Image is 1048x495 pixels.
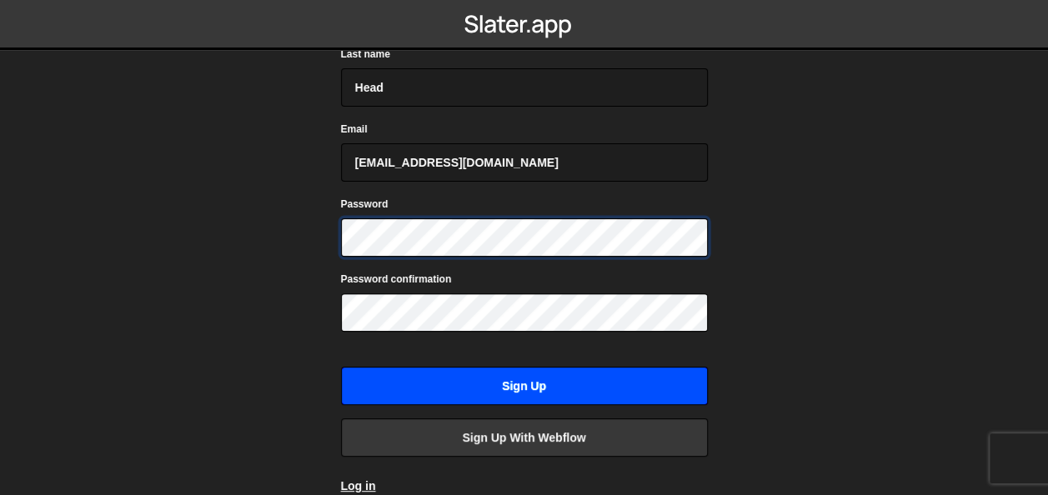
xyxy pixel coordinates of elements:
a: Sign up with Webflow [341,418,708,457]
label: Password confirmation [341,271,452,287]
label: Last name [341,46,390,62]
label: Email [341,121,368,137]
a: Log in [341,479,376,492]
input: Sign up [341,367,708,405]
label: Password [341,196,389,212]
